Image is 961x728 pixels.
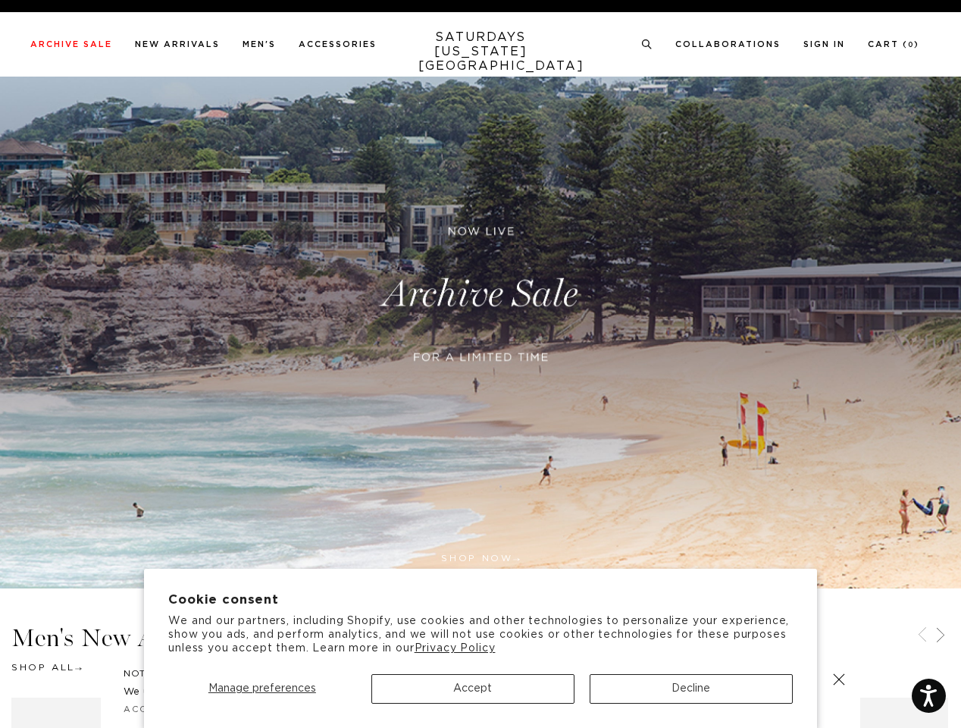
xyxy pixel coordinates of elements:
span: Manage preferences [208,683,316,694]
h5: NOTICE [124,667,837,680]
a: Accessories [299,40,377,49]
small: 0 [908,42,914,49]
button: Accept [371,674,574,704]
a: Archive Sale [30,40,112,49]
p: We use cookies on this site to enhance your user experience. By continuing, you consent to our us... [124,685,784,700]
a: Accept [124,705,167,714]
button: Manage preferences [168,674,355,704]
h2: Cookie consent [168,593,793,607]
a: SATURDAYS[US_STATE][GEOGRAPHIC_DATA] [418,30,543,74]
a: Collaborations [675,40,781,49]
h3: Men's New Arrivals [11,626,950,651]
p: We and our partners, including Shopify, use cookies and other technologies to personalize your ex... [168,614,793,656]
a: Privacy Policy [415,643,496,654]
a: Men's [243,40,276,49]
a: Shop All [11,663,82,672]
a: Sign In [803,40,845,49]
a: New Arrivals [135,40,220,49]
button: Decline [590,674,793,704]
a: Cart (0) [868,40,919,49]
